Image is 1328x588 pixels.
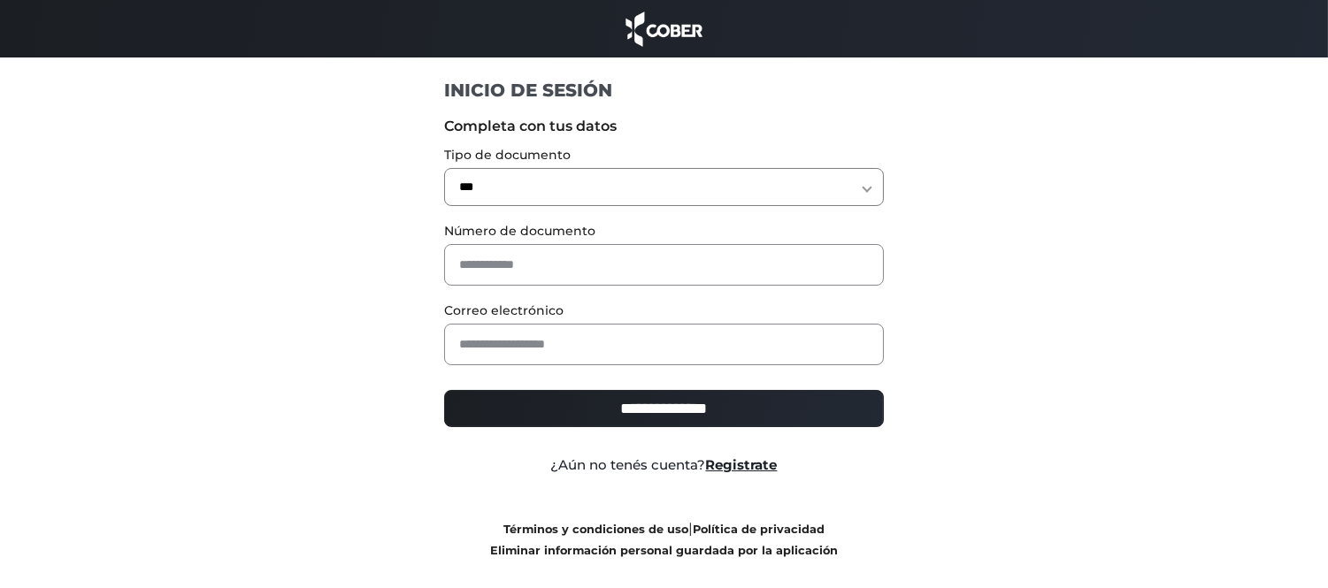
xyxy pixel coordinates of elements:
[621,9,708,49] img: cober_marca.png
[444,116,884,137] label: Completa con tus datos
[490,544,838,557] a: Eliminar información personal guardada por la aplicación
[431,518,897,561] div: |
[503,523,688,536] a: Términos y condiciones de uso
[444,146,884,164] label: Tipo de documento
[693,523,825,536] a: Política de privacidad
[706,456,778,473] a: Registrate
[431,455,897,476] div: ¿Aún no tenés cuenta?
[444,79,884,102] h1: INICIO DE SESIÓN
[444,302,884,320] label: Correo electrónico
[444,222,884,241] label: Número de documento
